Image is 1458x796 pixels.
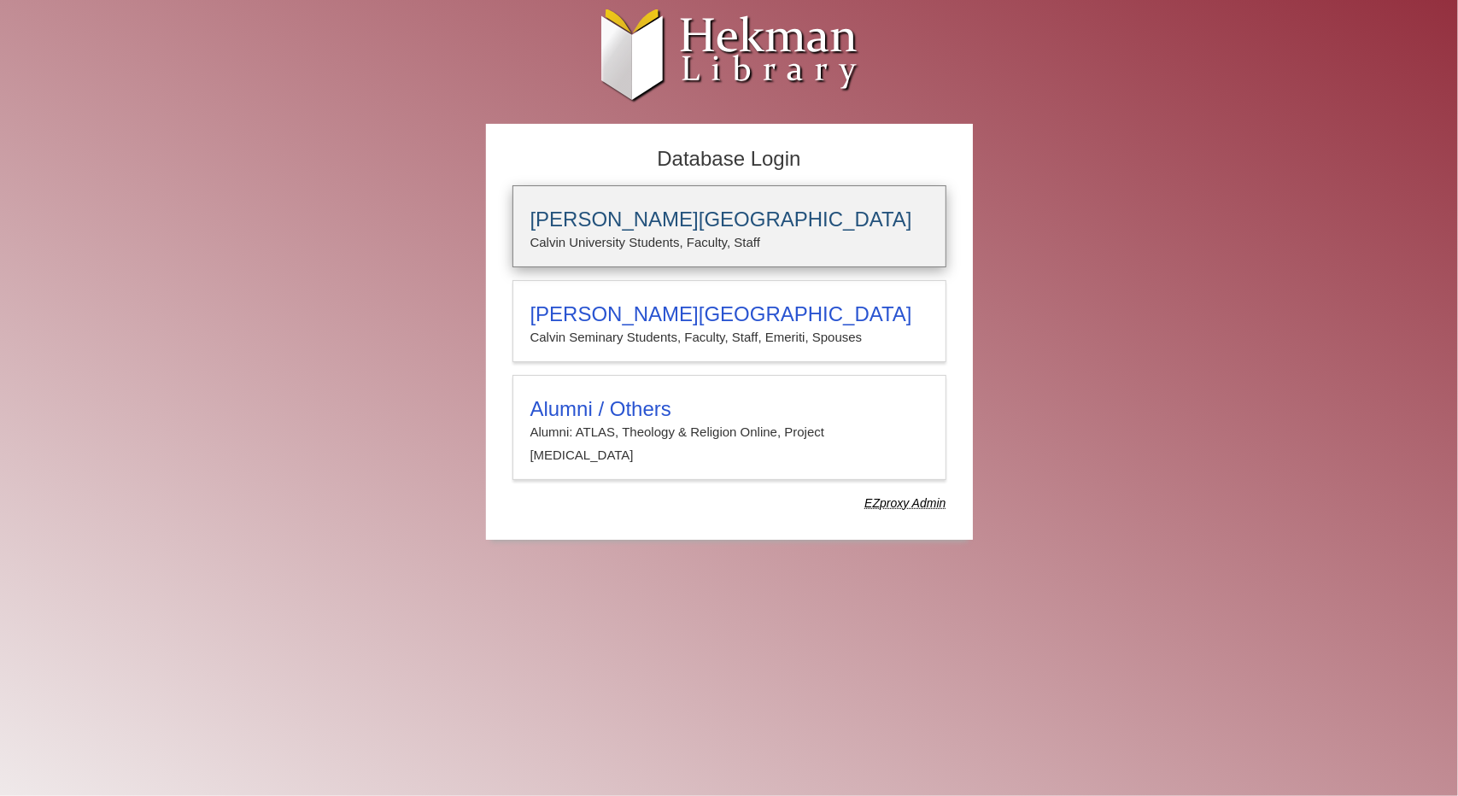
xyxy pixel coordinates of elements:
[530,421,928,466] p: Alumni: ATLAS, Theology & Religion Online, Project [MEDICAL_DATA]
[530,397,928,421] h3: Alumni / Others
[504,142,955,177] h2: Database Login
[530,397,928,466] summary: Alumni / OthersAlumni: ATLAS, Theology & Religion Online, Project [MEDICAL_DATA]
[530,231,928,254] p: Calvin University Students, Faculty, Staff
[512,185,946,267] a: [PERSON_NAME][GEOGRAPHIC_DATA]Calvin University Students, Faculty, Staff
[530,302,928,326] h3: [PERSON_NAME][GEOGRAPHIC_DATA]
[512,280,946,362] a: [PERSON_NAME][GEOGRAPHIC_DATA]Calvin Seminary Students, Faculty, Staff, Emeriti, Spouses
[530,208,928,231] h3: [PERSON_NAME][GEOGRAPHIC_DATA]
[530,326,928,348] p: Calvin Seminary Students, Faculty, Staff, Emeriti, Spouses
[864,496,946,510] dfn: Use Alumni login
